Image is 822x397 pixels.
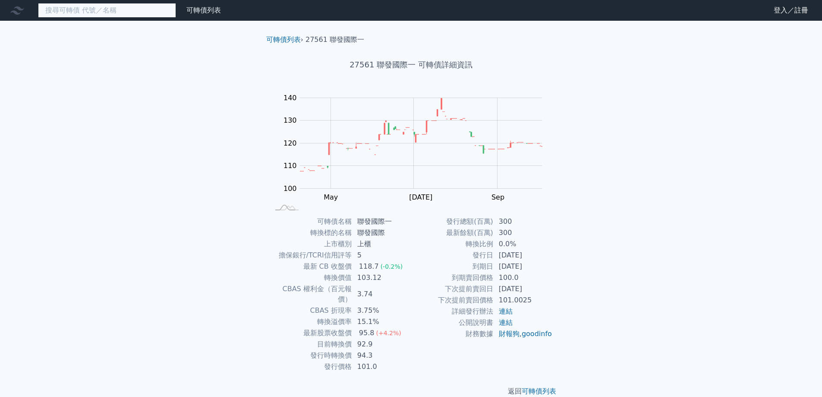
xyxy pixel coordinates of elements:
[324,193,338,201] tspan: May
[270,238,352,250] td: 上市櫃別
[270,361,352,372] td: 發行價格
[283,116,297,124] tspan: 130
[270,250,352,261] td: 擔保銀行/TCRI信用評等
[283,139,297,147] tspan: 120
[411,328,494,340] td: 財務數據
[522,330,552,338] a: goodinfo
[352,216,411,227] td: 聯發國際一
[357,328,376,338] div: 95.8
[270,327,352,339] td: 最新股票收盤價
[494,238,553,250] td: 0.0%
[352,361,411,372] td: 101.0
[186,6,221,14] a: 可轉債列表
[270,350,352,361] td: 發行時轉換價
[270,339,352,350] td: 目前轉換價
[270,283,352,305] td: CBAS 權利金（百元報價）
[352,339,411,350] td: 92.9
[270,272,352,283] td: 轉換價值
[411,261,494,272] td: 到期日
[499,330,520,338] a: 財報狗
[352,350,411,361] td: 94.3
[494,283,553,295] td: [DATE]
[38,3,176,18] input: 搜尋可轉債 代號／名稱
[411,283,494,295] td: 下次提前賣回日
[352,250,411,261] td: 5
[270,261,352,272] td: 最新 CB 收盤價
[411,272,494,283] td: 到期賣回價格
[352,316,411,327] td: 15.1%
[411,227,494,238] td: 最新餘額(百萬)
[279,94,555,201] g: Chart
[779,356,822,397] iframe: Chat Widget
[305,35,364,45] li: 27561 聯發國際一
[522,387,556,395] a: 可轉債列表
[494,295,553,306] td: 101.0025
[409,193,432,201] tspan: [DATE]
[300,98,542,171] g: Series
[494,250,553,261] td: [DATE]
[411,295,494,306] td: 下次提前賣回價格
[352,238,411,250] td: 上櫃
[494,261,553,272] td: [DATE]
[352,227,411,238] td: 聯發國際
[411,250,494,261] td: 發行日
[259,386,563,397] p: 返回
[491,193,504,201] tspan: Sep
[779,356,822,397] div: 聊天小工具
[270,316,352,327] td: 轉換溢價率
[352,272,411,283] td: 103.12
[494,272,553,283] td: 100.0
[283,184,297,193] tspan: 100
[266,35,301,44] a: 可轉債列表
[381,263,403,270] span: (-0.2%)
[352,283,411,305] td: 3.74
[283,94,297,102] tspan: 140
[411,317,494,328] td: 公開說明書
[259,59,563,71] h1: 27561 聯發國際一 可轉債詳細資訊
[270,216,352,227] td: 可轉債名稱
[499,318,513,327] a: 連結
[494,328,553,340] td: ,
[494,227,553,238] td: 300
[376,330,401,337] span: (+4.2%)
[352,305,411,316] td: 3.75%
[411,238,494,250] td: 轉換比例
[411,216,494,227] td: 發行總額(百萬)
[494,216,553,227] td: 300
[767,3,815,17] a: 登入／註冊
[283,162,297,170] tspan: 110
[270,305,352,316] td: CBAS 折現率
[411,306,494,317] td: 詳細發行辦法
[499,307,513,315] a: 連結
[270,227,352,238] td: 轉換標的名稱
[357,261,381,272] div: 118.7
[266,35,303,45] li: ›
